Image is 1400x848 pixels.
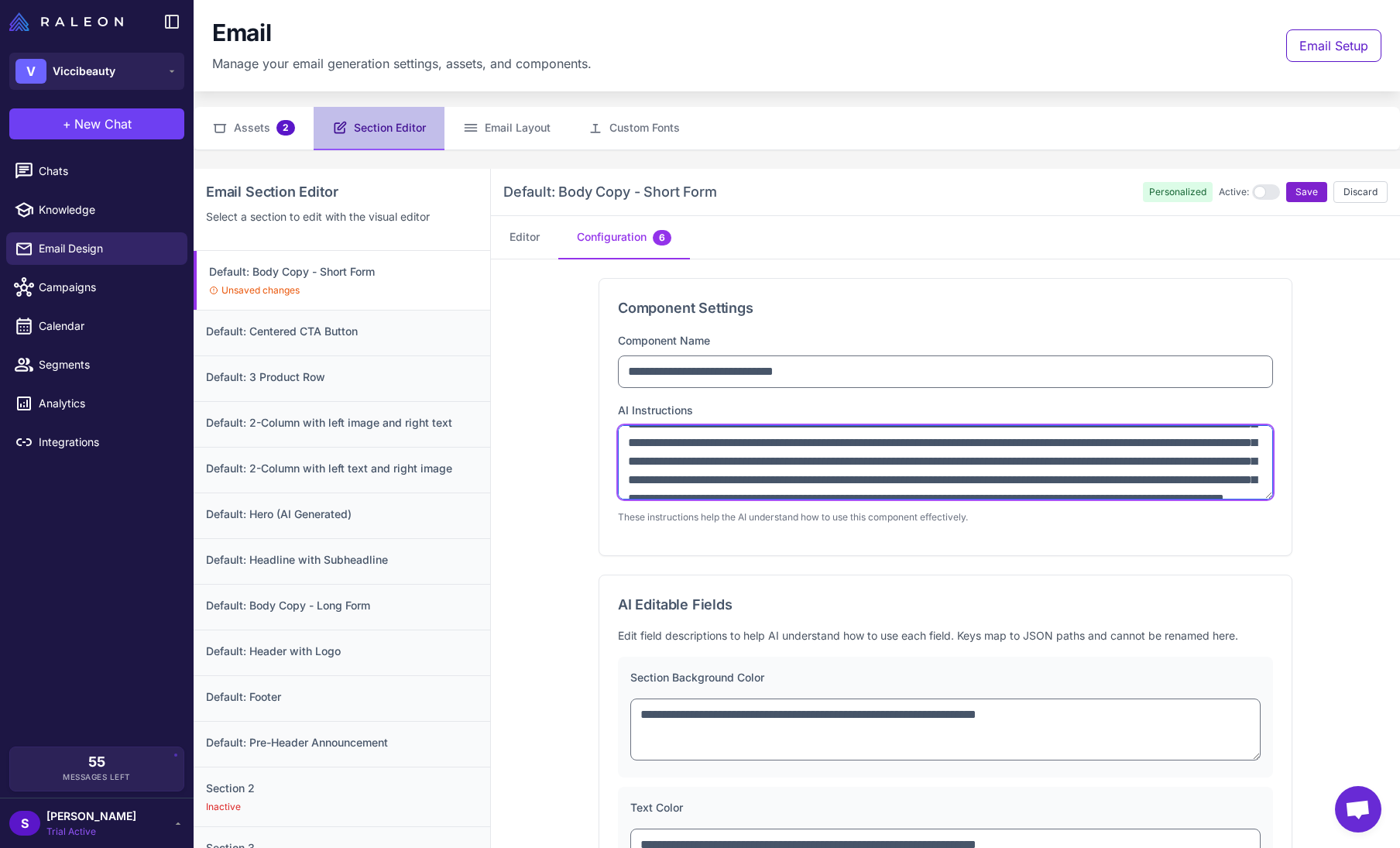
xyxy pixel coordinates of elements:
[9,12,123,31] img: Raleon Logo
[206,369,478,386] h3: Default: 3 Product Row
[209,283,478,297] div: Unsaved changes
[209,263,478,280] h3: Default: Body Copy - Short Form
[1333,181,1388,203] button: Discard
[74,115,132,133] span: New Chat
[212,54,592,73] p: Manage your email generation settings, assets, and components.
[618,594,1273,615] h3: AI Editable Fields
[46,825,136,839] span: Trial Active
[618,510,1273,524] p: These instructions help the AI understand how to use this component effectively.
[6,155,187,187] a: Chats
[618,627,1273,644] p: Edit field descriptions to help AI understand how to use each field. Keys map to JSON paths and c...
[212,19,272,48] h1: Email
[206,208,478,225] p: Select a section to edit with the visual editor
[9,108,184,139] button: +New Chat
[630,669,1261,686] div: Section Background Color
[503,181,716,202] h3: Default: Body Copy - Short Form
[6,310,187,342] a: Calendar
[39,201,175,218] span: Knowledge
[39,279,175,296] span: Campaigns
[1295,185,1318,199] span: Save
[6,348,187,381] a: Segments
[630,799,1261,816] div: Text Color
[206,800,478,814] div: Inactive
[653,230,671,245] span: 6
[618,297,1273,318] h3: Component Settings
[63,115,71,133] span: +
[1219,185,1249,199] span: Active:
[206,597,478,614] h3: Default: Body Copy - Long Form
[39,395,175,412] span: Analytics
[194,107,314,150] button: Assets2
[569,107,698,150] button: Custom Fonts
[6,271,187,304] a: Campaigns
[1299,36,1368,55] span: Email Setup
[206,780,478,797] h3: Section 2
[558,216,690,259] button: Configuration6
[444,107,569,150] button: Email Layout
[9,53,184,90] button: VViccibeauty
[39,356,175,373] span: Segments
[53,63,115,80] span: Viccibeauty
[206,643,478,660] h3: Default: Header with Logo
[206,323,478,340] h3: Default: Centered CTA Button
[39,434,175,451] span: Integrations
[39,163,175,180] span: Chats
[63,771,131,783] span: Messages Left
[276,120,295,136] span: 2
[88,755,105,769] span: 55
[206,414,478,431] h3: Default: 2-Column with left image and right text
[39,318,175,335] span: Calendar
[1286,182,1327,202] button: Save
[9,811,40,836] div: S
[1335,786,1381,833] div: Open chat
[6,387,187,420] a: Analytics
[206,181,478,202] h2: Email Section Editor
[314,107,444,150] button: Section Editor
[491,216,558,259] button: Editor
[618,403,693,417] label: AI Instructions
[206,734,478,751] h3: Default: Pre-Header Announcement
[9,12,129,31] a: Raleon Logo
[206,506,478,523] h3: Default: Hero (AI Generated)
[39,240,175,257] span: Email Design
[206,551,478,568] h3: Default: Headline with Subheadline
[1286,29,1381,62] button: Email Setup
[6,194,187,226] a: Knowledge
[6,232,187,265] a: Email Design
[15,59,46,84] div: V
[206,460,478,477] h3: Default: 2-Column with left text and right image
[46,808,136,825] span: [PERSON_NAME]
[206,688,478,706] h3: Default: Footer
[618,334,710,347] label: Component Name
[6,426,187,458] a: Integrations
[1143,182,1213,202] span: Personalized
